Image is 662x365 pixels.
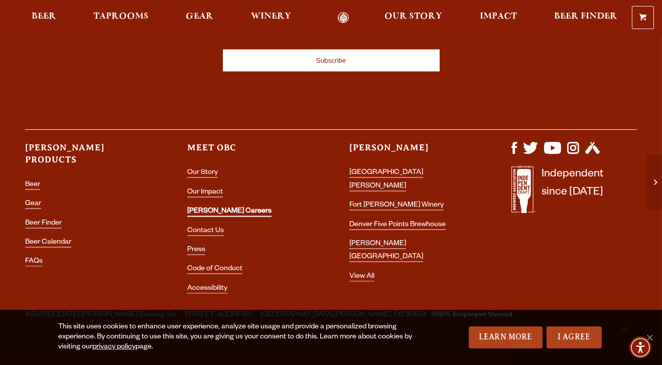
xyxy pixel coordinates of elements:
span: Taprooms [93,13,149,21]
a: Winery [244,12,298,24]
h3: Meet OBC [187,142,313,162]
a: Beer [25,181,40,190]
a: Contact Us [187,227,224,236]
a: View All [349,273,374,281]
a: Press [187,246,205,255]
a: Taprooms [87,12,155,24]
span: Winery [251,13,291,21]
a: Code of Conduct [187,265,242,274]
a: Visit us on YouTube [544,149,561,157]
span: Beer Finder [554,13,617,21]
span: Beer [32,13,56,21]
div: This site uses cookies to enhance user experience, analyze site usage and provide a personalized ... [58,322,425,352]
a: Beer Finder [548,12,624,24]
a: Beer [25,12,63,24]
a: Visit us on Facebook [511,149,517,157]
a: Fort [PERSON_NAME] Winery [349,202,444,210]
div: Accessibility Menu [629,336,651,358]
a: FAQs [25,258,43,266]
a: Odell Home [325,12,362,24]
a: Beer Calendar [25,239,71,247]
a: Beer Finder [25,220,62,228]
a: I Agree [547,326,602,348]
span: Our Story [385,13,443,21]
a: [PERSON_NAME] [GEOGRAPHIC_DATA] [349,240,423,262]
a: Accessibility [187,285,227,293]
a: Denver Five Points Brewhouse [349,221,446,230]
h3: [PERSON_NAME] [349,142,475,162]
a: privacy policy [92,343,136,351]
p: Independent since [DATE] [542,166,603,219]
a: Visit us on X (formerly Twitter) [523,149,538,157]
a: Our Story [187,169,218,177]
input: Subscribe [223,49,440,71]
a: Our Impact [187,189,223,197]
a: Impact [473,12,523,24]
span: Gear [186,13,214,21]
a: [PERSON_NAME] Careers [187,208,272,217]
span: ©[DATE]-[DATE] [PERSON_NAME] Brewing Co. · [STREET_ADDRESS] · [GEOGRAPHIC_DATA][PERSON_NAME], CO ... [25,309,512,322]
a: Visit us on Untappd [585,149,600,157]
a: [GEOGRAPHIC_DATA][PERSON_NAME] [349,169,423,191]
a: Learn More [469,326,543,348]
a: Gear [25,200,41,209]
a: Gear [180,12,220,24]
a: Our Story [378,12,449,24]
a: Visit us on Instagram [567,149,579,157]
span: Impact [480,13,517,21]
h3: [PERSON_NAME] Products [25,142,151,174]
